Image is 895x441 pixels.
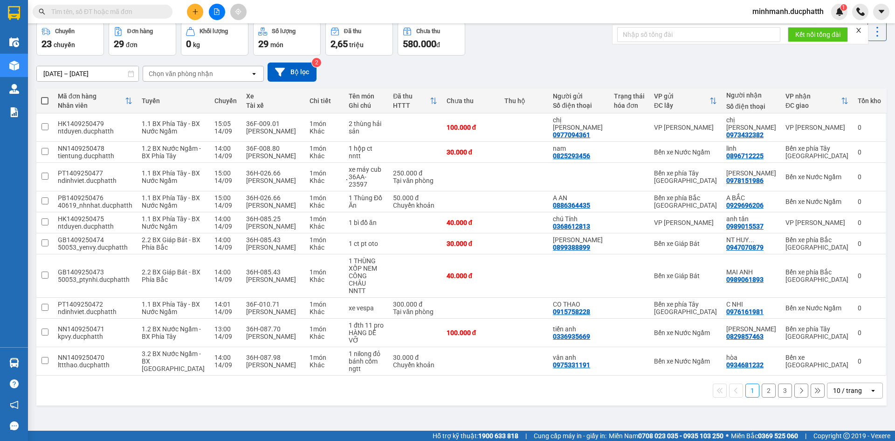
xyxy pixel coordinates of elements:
[344,28,361,35] div: Đã thu
[393,194,437,202] div: 50.000 đ
[310,325,339,333] div: 1 món
[525,431,527,441] span: |
[349,120,384,135] div: 2 thùng hải sản
[230,4,247,20] button: aim
[310,244,339,251] div: Khác
[246,276,300,283] div: [PERSON_NAME]
[614,92,645,100] div: Trạng thái
[858,97,881,105] div: Tồn kho
[842,4,845,11] span: 1
[214,325,237,333] div: 13:00
[214,202,237,209] div: 14/09
[246,127,300,135] div: [PERSON_NAME]
[869,387,877,394] svg: open
[553,116,605,131] div: chị quỳnh
[726,91,776,99] div: Người nhận
[246,152,300,160] div: [PERSON_NAME]
[654,240,717,247] div: Bến xe Giáp Bát
[214,354,237,361] div: 14:00
[553,244,590,251] div: 0899388899
[58,276,132,283] div: 50053_ptynhi.ducphatth
[312,58,321,67] sup: 2
[349,350,384,365] div: 1 nilong đỏ bánh cốm
[785,102,841,109] div: ĐC giao
[638,432,723,440] strong: 0708 023 035 - 0935 103 250
[51,7,161,17] input: Tìm tên, số ĐT hoặc mã đơn
[310,202,339,209] div: Khác
[349,257,384,287] div: 1 THÙNG XỐP NEM CÔNG CHÂU
[654,148,717,156] div: Bến xe Nước Ngầm
[214,361,237,369] div: 14/09
[246,333,300,340] div: [PERSON_NAME]
[447,97,495,105] div: Chưa thu
[310,301,339,308] div: 1 món
[214,215,237,223] div: 14:00
[187,4,203,20] button: plus
[553,301,605,308] div: CO THAO
[726,301,776,308] div: C NHI
[447,219,495,226] div: 40.000 đ
[310,127,339,135] div: Khác
[214,169,237,177] div: 15:00
[447,272,495,280] div: 40.000 đ
[270,41,283,49] span: món
[214,194,237,202] div: 15:00
[349,365,384,372] div: ngtt
[310,276,339,283] div: Khác
[873,4,889,20] button: caret-down
[726,308,764,315] div: 0976161981
[58,127,132,135] div: ntduyen.ducphatth
[393,177,437,184] div: Tại văn phòng
[553,215,605,223] div: chú Tính
[609,431,723,441] span: Miền Nam
[10,379,19,388] span: question-circle
[785,173,848,181] div: Bến xe Nước Ngầm
[310,194,339,202] div: 1 món
[142,215,200,230] span: 1.1 BX Phía Tây - BX Nước Ngầm
[214,333,237,340] div: 14/09
[726,202,764,209] div: 0929696206
[745,384,759,398] button: 1
[58,354,132,361] div: NN1409250470
[726,145,776,152] div: linh
[447,329,495,336] div: 100.000 đ
[214,244,237,251] div: 14/09
[726,177,764,184] div: 0978151986
[310,333,339,340] div: Khác
[214,145,237,152] div: 14:00
[726,169,776,177] div: khánh linh
[553,152,590,160] div: 0825293456
[149,69,213,78] div: Chọn văn phòng nhận
[214,236,237,244] div: 14:00
[726,131,764,139] div: 0973432382
[726,268,776,276] div: MAI ANH
[186,38,191,49] span: 0
[349,152,384,160] div: nntt
[478,432,518,440] strong: 1900 633 818
[858,304,881,312] div: 0
[349,194,384,209] div: 1 Thùng Đồ Ăn
[325,22,393,56] button: Đã thu2,65 triệu
[58,202,132,209] div: 40619_nhnhat.ducphatth
[649,89,722,113] th: Toggle SortBy
[246,202,300,209] div: [PERSON_NAME]
[58,236,132,244] div: GB1409250474
[785,354,848,369] div: Bến xe [GEOGRAPHIC_DATA]
[310,97,339,105] div: Chi tiết
[553,223,590,230] div: 0368612813
[504,97,544,105] div: Thu hộ
[856,7,865,16] img: phone-icon
[393,308,437,315] div: Tại văn phòng
[858,198,881,205] div: 0
[654,219,717,226] div: VP [PERSON_NAME]
[855,27,862,34] span: close
[858,272,881,280] div: 0
[58,301,132,308] div: PT1409250472
[55,28,75,35] div: Chuyến
[246,236,300,244] div: 36H-085.43
[553,333,590,340] div: 0336935669
[258,38,268,49] span: 29
[310,354,339,361] div: 1 món
[58,145,132,152] div: NN1409250478
[53,89,137,113] th: Toggle SortBy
